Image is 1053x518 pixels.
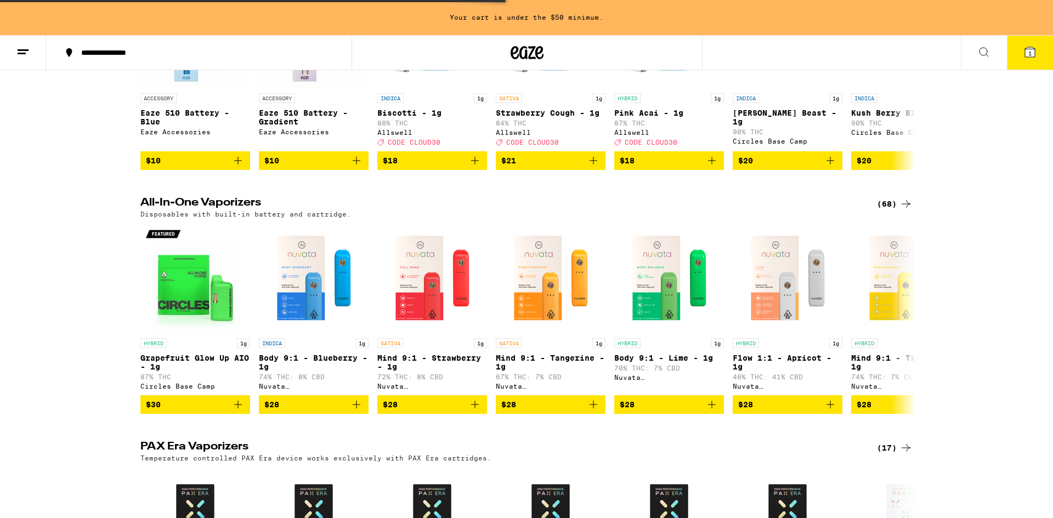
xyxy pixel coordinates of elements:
[851,373,961,380] p: 74% THC: 7% CBD
[614,338,641,348] p: HYBRID
[7,8,79,16] span: Hi. Need any help?
[496,109,605,117] p: Strawberry Cough - 1g
[851,354,961,371] p: Mind 9:1 - Tropical - 1g
[264,400,279,409] span: $28
[496,354,605,371] p: Mind 9:1 - Tangerine - 1g
[140,373,250,380] p: 87% THC
[733,383,842,390] div: Nuvata ([GEOGRAPHIC_DATA])
[146,156,161,165] span: $10
[259,395,369,414] button: Add to bag
[377,395,487,414] button: Add to bag
[259,93,295,103] p: ACCESSORY
[146,400,161,409] span: $30
[377,223,487,395] a: Open page for Mind 9:1 - Strawberry - 1g from Nuvata (CA)
[140,354,250,371] p: Grapefruit Glow Up AIO - 1g
[857,156,871,165] span: $20
[614,374,724,381] div: Nuvata ([GEOGRAPHIC_DATA])
[733,395,842,414] button: Add to bag
[592,93,605,103] p: 1g
[140,395,250,414] button: Add to bag
[355,338,369,348] p: 1g
[1028,50,1032,56] span: 1
[140,338,167,348] p: HYBRID
[377,129,487,136] div: Allswell
[496,395,605,414] button: Add to bag
[1007,36,1053,70] button: 1
[259,383,369,390] div: Nuvata ([GEOGRAPHIC_DATA])
[711,93,724,103] p: 1g
[259,223,369,333] img: Nuvata (CA) - Body 9:1 - Blueberry - 1g
[620,400,635,409] span: $28
[140,223,250,333] img: Circles Base Camp - Grapefruit Glow Up AIO - 1g
[474,93,487,103] p: 1g
[377,373,487,380] p: 72% THC: 8% CBD
[614,109,724,117] p: Pink Acai - 1g
[851,383,961,390] div: Nuvata ([GEOGRAPHIC_DATA])
[377,151,487,170] button: Add to bag
[140,210,351,218] p: Disposables with built-in battery and cartridge.
[377,383,487,390] div: Nuvata ([GEOGRAPHIC_DATA])
[259,354,369,371] p: Body 9:1 - Blueberry - 1g
[592,338,605,348] p: 1g
[140,441,859,454] h2: PAX Era Vaporizers
[620,156,635,165] span: $18
[140,128,250,135] div: Eaze Accessories
[496,93,522,103] p: SATIVA
[259,128,369,135] div: Eaze Accessories
[140,383,250,390] div: Circles Base Camp
[625,139,677,146] span: CODE CLOUD30
[506,139,559,146] span: CODE CLOUD30
[614,223,724,333] img: Nuvata (CA) - Body 9:1 - Lime - 1g
[733,223,842,395] a: Open page for Flow 1:1 - Apricot - 1g from Nuvata (CA)
[711,338,724,348] p: 1g
[501,400,516,409] span: $28
[496,373,605,380] p: 67% THC: 7% CBD
[496,383,605,390] div: Nuvata ([GEOGRAPHIC_DATA])
[140,197,859,210] h2: All-In-One Vaporizers
[496,223,605,333] img: Nuvata (CA) - Mind 9:1 - Tangerine - 1g
[877,441,913,454] a: (17)
[829,93,842,103] p: 1g
[851,93,877,103] p: INDICA
[733,223,842,333] img: Nuvata (CA) - Flow 1:1 - Apricot - 1g
[851,129,961,136] div: Circles Base Camp
[140,93,177,103] p: ACCESSORY
[140,109,250,126] p: Eaze 510 Battery - Blue
[851,119,961,127] p: 90% THC
[496,151,605,170] button: Add to bag
[614,93,641,103] p: HYBRID
[733,138,842,145] div: Circles Base Camp
[614,129,724,136] div: Allswell
[140,151,250,170] button: Add to bag
[496,119,605,127] p: 84% THC
[614,395,724,414] button: Add to bag
[733,338,759,348] p: HYBRID
[377,354,487,371] p: Mind 9:1 - Strawberry - 1g
[738,400,753,409] span: $28
[259,223,369,395] a: Open page for Body 9:1 - Blueberry - 1g from Nuvata (CA)
[851,109,961,117] p: Kush Berry Bliss - 1g
[614,151,724,170] button: Add to bag
[496,338,522,348] p: SATIVA
[614,365,724,372] p: 70% THC: 7% CBD
[140,223,250,395] a: Open page for Grapefruit Glow Up AIO - 1g from Circles Base Camp
[383,156,398,165] span: $18
[851,151,961,170] button: Add to bag
[377,338,404,348] p: SATIVA
[733,354,842,371] p: Flow 1:1 - Apricot - 1g
[496,129,605,136] div: Allswell
[377,93,404,103] p: INDICA
[140,454,491,462] p: Temperature controlled PAX Era device works exclusively with PAX Era cartridges.
[377,109,487,117] p: Biscotti - 1g
[877,197,913,210] a: (68)
[237,338,250,348] p: 1g
[733,373,842,380] p: 40% THC: 41% CBD
[733,128,842,135] p: 90% THC
[851,395,961,414] button: Add to bag
[259,151,369,170] button: Add to bag
[377,119,487,127] p: 88% THC
[733,109,842,126] p: [PERSON_NAME] Beast - 1g
[738,156,753,165] span: $20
